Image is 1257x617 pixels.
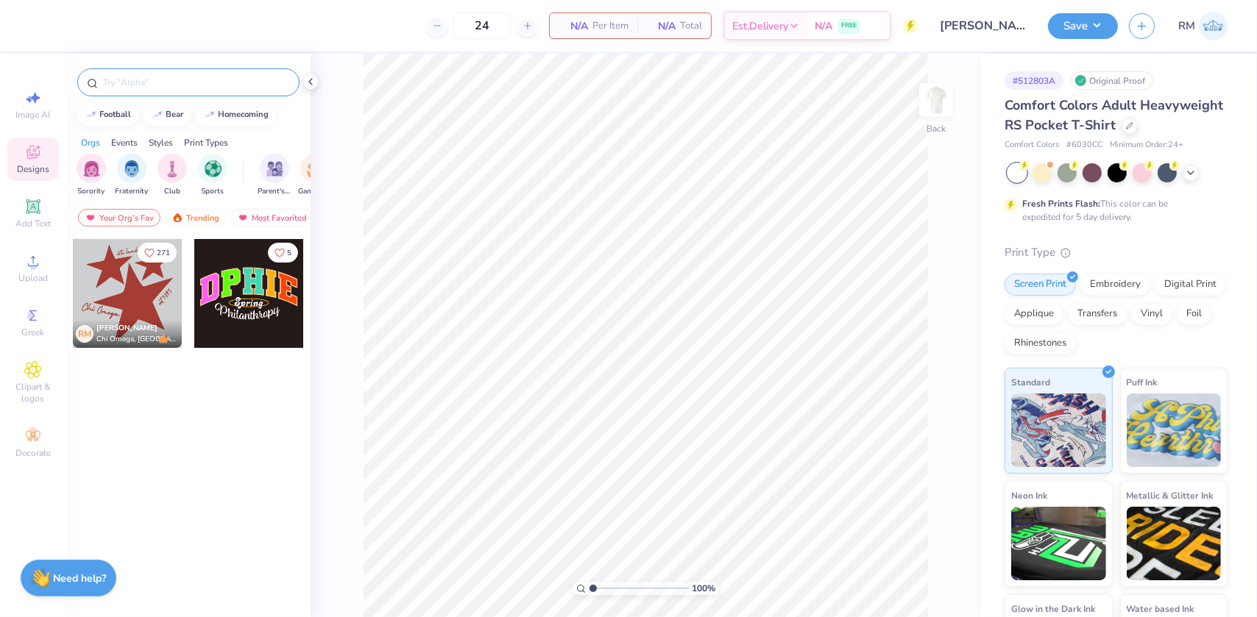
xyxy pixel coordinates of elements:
[1005,244,1228,261] div: Print Type
[85,213,96,223] img: most_fav.gif
[15,447,51,459] span: Decorate
[693,582,716,595] span: 100 %
[646,18,676,34] span: N/A
[1011,507,1106,580] img: Neon Ink
[559,18,588,34] span: N/A
[96,323,157,333] span: [PERSON_NAME]
[1011,488,1047,503] span: Neon Ink
[1011,393,1106,467] img: Standard
[230,209,314,227] div: Most Favorited
[165,209,226,227] div: Trending
[1127,374,1158,390] span: Puff Ink
[1178,18,1195,35] span: RM
[1011,374,1050,390] span: Standard
[258,154,291,197] div: filter for Parent's Weekend
[258,186,291,197] span: Parent's Weekend
[166,110,184,118] div: bear
[732,18,788,34] span: Est. Delivery
[196,104,276,126] button: homecoming
[1005,96,1223,134] span: Comfort Colors Adult Heavyweight RS Pocket T-Shirt
[1066,139,1102,151] span: # 6030CC
[1080,274,1150,296] div: Embroidery
[1127,488,1214,503] span: Metallic & Glitter Ink
[171,213,183,223] img: trending.gif
[85,110,97,119] img: trend_line.gif
[96,334,176,345] span: Chi Omega, [GEOGRAPHIC_DATA]
[815,18,832,34] span: N/A
[1155,274,1226,296] div: Digital Print
[202,186,224,197] span: Sports
[81,136,100,149] div: Orgs
[841,21,857,31] span: FREE
[77,154,106,197] div: filter for Sorority
[219,110,269,118] div: homecoming
[18,272,48,284] span: Upload
[1177,303,1211,325] div: Foil
[1071,71,1153,90] div: Original Proof
[592,18,628,34] span: Per Item
[287,249,291,257] span: 5
[17,163,49,175] span: Designs
[77,104,138,126] button: football
[157,249,170,257] span: 271
[1127,393,1222,467] img: Puff Ink
[78,186,105,197] span: Sorority
[111,136,138,149] div: Events
[138,243,177,263] button: Like
[16,109,51,121] span: Image AI
[1011,601,1095,616] span: Glow in the Dark Ink
[266,160,283,177] img: Parent's Weekend Image
[198,154,227,197] div: filter for Sports
[204,110,216,119] img: trend_line.gif
[116,154,149,197] div: filter for Fraternity
[298,154,332,197] button: filter button
[164,160,180,177] img: Club Image
[237,213,249,223] img: most_fav.gif
[15,218,51,229] span: Add Text
[157,154,187,197] button: filter button
[144,104,191,126] button: bear
[1022,198,1100,210] strong: Fresh Prints Flash:
[680,18,702,34] span: Total
[1048,13,1118,39] button: Save
[1068,303,1127,325] div: Transfers
[78,209,160,227] div: Your Org's Fav
[307,160,324,177] img: Game Day Image
[116,186,149,197] span: Fraternity
[1178,12,1228,40] a: RM
[1199,12,1228,40] img: Roberta Manuel
[1005,332,1076,354] div: Rhinestones
[184,136,228,149] div: Print Types
[100,110,132,118] div: football
[22,327,45,338] span: Greek
[1127,507,1222,580] img: Metallic & Glitter Ink
[152,110,163,119] img: trend_line.gif
[927,122,946,135] div: Back
[1110,139,1183,151] span: Minimum Order: 24 +
[77,154,106,197] button: filter button
[258,154,291,197] button: filter button
[7,381,59,404] span: Clipart & logos
[1022,197,1203,224] div: This color can be expedited for 5 day delivery.
[1005,139,1059,151] span: Comfort Colors
[298,186,332,197] span: Game Day
[83,160,100,177] img: Sorority Image
[102,75,290,90] input: Try "Alpha"
[157,154,187,197] div: filter for Club
[205,160,222,177] img: Sports Image
[198,154,227,197] button: filter button
[268,243,298,263] button: Like
[453,13,511,39] input: – –
[116,154,149,197] button: filter button
[1005,303,1063,325] div: Applique
[1131,303,1172,325] div: Vinyl
[1005,71,1063,90] div: # 512803A
[124,160,140,177] img: Fraternity Image
[929,11,1037,40] input: Untitled Design
[164,186,180,197] span: Club
[921,85,951,115] img: Back
[54,571,107,585] strong: Need help?
[1005,274,1076,296] div: Screen Print
[298,154,332,197] div: filter for Game Day
[1127,601,1194,616] span: Water based Ink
